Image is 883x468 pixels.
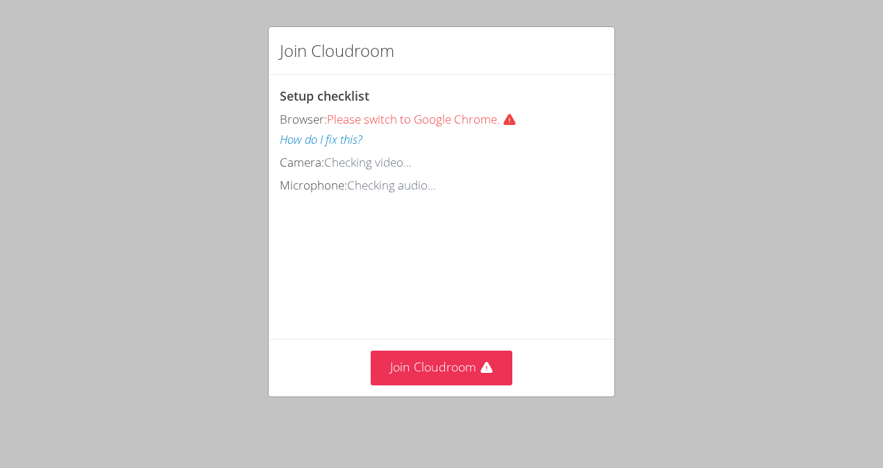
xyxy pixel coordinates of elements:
span: Microphone: [280,177,347,193]
span: Checking audio... [347,177,436,193]
span: Camera: [280,154,324,170]
span: Please switch to Google Chrome. [327,111,522,127]
button: Join Cloudroom [371,351,513,385]
span: Setup checklist [280,87,369,104]
button: How do I fix this? [280,130,362,150]
span: Checking video... [324,154,412,170]
span: Browser: [280,111,327,127]
h2: Join Cloudroom [280,38,394,63]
